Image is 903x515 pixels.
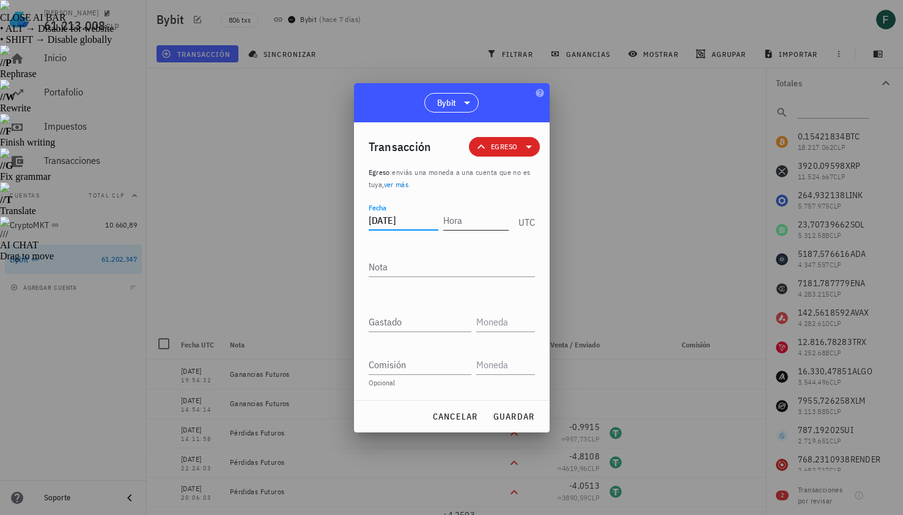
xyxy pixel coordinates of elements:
input: Moneda [476,312,533,332]
button: guardar [488,406,540,428]
input: Moneda [476,355,533,374]
span: guardar [493,411,535,422]
div: Opcional [369,379,535,387]
button: cancelar [427,406,482,428]
span: cancelar [432,411,477,422]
